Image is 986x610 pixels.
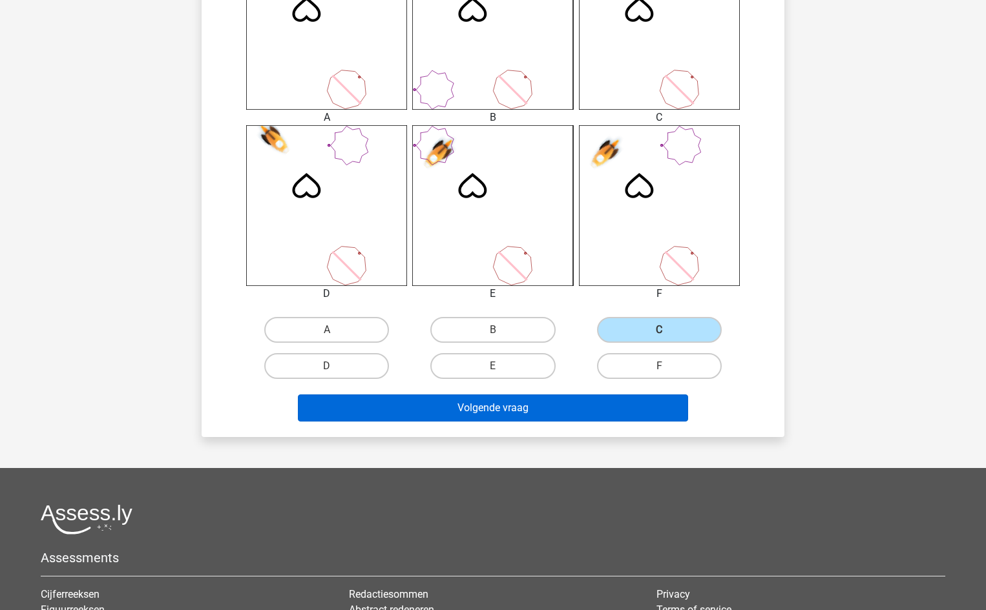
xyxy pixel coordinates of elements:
a: Cijferreeksen [41,588,100,600]
div: C [569,110,750,125]
label: B [430,317,555,343]
label: F [597,353,722,379]
div: F [569,286,750,301]
a: Redactiesommen [349,588,428,600]
label: A [264,317,389,343]
label: D [264,353,389,379]
div: D [236,286,417,301]
button: Volgende vraag [298,394,689,422]
img: Assessly logo [41,504,132,534]
label: C [597,317,722,343]
div: E [403,286,583,301]
label: E [430,353,555,379]
div: A [236,110,417,125]
a: Privacy [656,588,690,600]
h5: Assessments [41,550,945,565]
div: B [403,110,583,125]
